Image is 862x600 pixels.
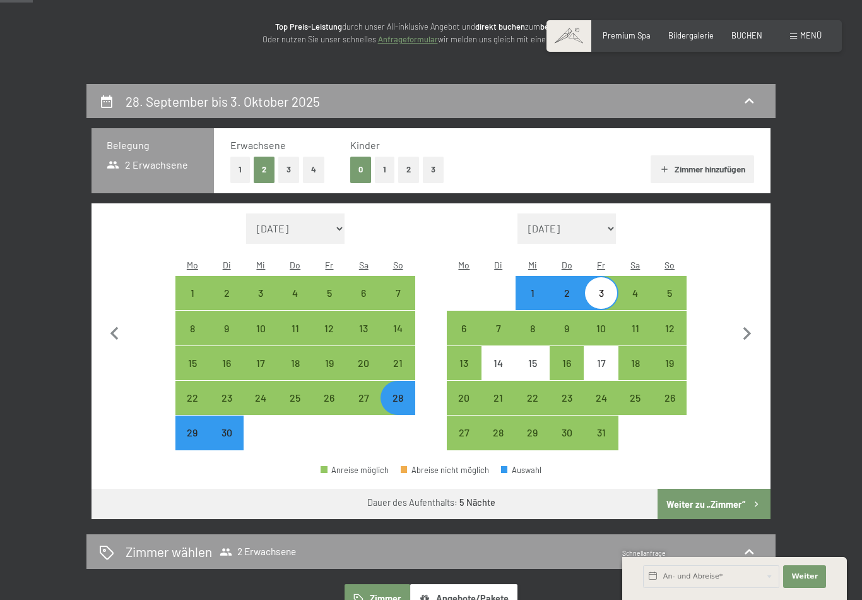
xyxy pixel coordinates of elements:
div: Anreise möglich [516,276,550,310]
div: Fri Sep 05 2025 [312,276,346,310]
div: 11 [620,323,651,355]
button: 3 [278,157,299,183]
abbr: Donnerstag [290,260,300,270]
div: 5 [314,288,345,320]
div: Anreise nicht möglich [481,346,516,380]
div: 20 [448,393,480,424]
div: Anreise möglich [550,381,584,415]
div: Anreise möglich [481,381,516,415]
div: Anreise möglich [312,311,346,345]
abbr: Montag [458,260,469,270]
div: Mon Sep 22 2025 [175,381,210,415]
div: Anreise möglich [321,466,389,474]
div: Tue Sep 02 2025 [210,276,244,310]
h2: Zimmer wählen [126,543,212,561]
div: 1 [517,288,548,320]
strong: besten Preis [540,21,585,32]
div: Anreise möglich [618,311,652,345]
div: Thu Oct 30 2025 [550,416,584,450]
b: 5 Nächte [459,497,495,508]
div: 10 [585,323,617,355]
div: 17 [585,358,617,390]
span: Weiter [791,572,818,582]
div: Anreise möglich [381,311,415,345]
div: Anreise möglich [346,311,381,345]
div: 31 [585,428,617,459]
div: Mon Oct 20 2025 [447,381,481,415]
div: 23 [551,393,582,424]
div: 8 [177,323,208,355]
div: Fri Sep 12 2025 [312,311,346,345]
h3: Belegung [107,138,199,152]
div: Anreise möglich [312,381,346,415]
div: Sun Sep 28 2025 [381,381,415,415]
span: 2 Erwachsene [107,158,188,172]
div: 22 [517,393,548,424]
div: Sun Oct 26 2025 [652,381,687,415]
span: Erwachsene [230,139,286,151]
div: Anreise möglich [481,416,516,450]
div: 2 [551,288,582,320]
button: Zimmer hinzufügen [651,155,753,183]
div: 27 [348,393,379,424]
div: Auswahl [501,466,541,474]
div: Sun Oct 19 2025 [652,346,687,380]
button: Vorheriger Monat [102,213,128,451]
div: Anreise möglich [652,381,687,415]
div: 7 [483,323,514,355]
div: Thu Sep 25 2025 [278,381,312,415]
div: Tue Oct 28 2025 [481,416,516,450]
div: 6 [448,323,480,355]
div: 18 [280,358,311,390]
div: 13 [448,358,480,390]
strong: direkt buchen [475,21,525,32]
div: 30 [551,428,582,459]
abbr: Donnerstag [562,260,572,270]
div: Fri Sep 26 2025 [312,381,346,415]
div: Anreise nicht möglich [584,346,618,380]
span: Bildergalerie [668,30,714,40]
div: Anreise möglich [346,346,381,380]
div: Tue Oct 07 2025 [481,311,516,345]
div: Thu Oct 09 2025 [550,311,584,345]
div: Anreise möglich [210,276,244,310]
div: 29 [517,428,548,459]
div: 15 [177,358,208,390]
div: Dauer des Aufenthalts: [367,496,495,509]
div: Anreise möglich [244,311,278,345]
div: Anreise möglich [312,276,346,310]
button: 1 [230,157,250,183]
div: 21 [483,393,514,424]
div: Anreise möglich [210,381,244,415]
div: Anreise möglich [516,381,550,415]
div: Anreise möglich [584,381,618,415]
div: Anreise möglich [278,346,312,380]
div: Anreise möglich [550,416,584,450]
div: Fri Oct 03 2025 [584,276,618,310]
abbr: Sonntag [664,260,675,270]
div: Sat Oct 18 2025 [618,346,652,380]
div: 18 [620,358,651,390]
div: Sat Sep 20 2025 [346,346,381,380]
div: Anreise möglich [652,346,687,380]
div: Anreise möglich [584,311,618,345]
div: Anreise möglich [175,276,210,310]
h2: 28. September bis 3. Oktober 2025 [126,93,320,109]
div: Tue Oct 14 2025 [481,346,516,380]
div: Thu Oct 02 2025 [550,276,584,310]
abbr: Samstag [359,260,369,270]
div: Tue Sep 16 2025 [210,346,244,380]
div: 26 [314,393,345,424]
div: Mon Sep 29 2025 [175,416,210,450]
div: Anreise möglich [381,276,415,310]
div: 7 [382,288,413,320]
div: 16 [211,358,242,390]
p: durch unser All-inklusive Angebot und zum ! Oder nutzen Sie unser schnelles wir melden uns gleich... [179,20,683,46]
div: Sat Oct 25 2025 [618,381,652,415]
div: Anreise möglich [278,381,312,415]
div: 11 [280,323,311,355]
div: 20 [348,358,379,390]
div: 19 [654,358,685,390]
strong: Top Preis-Leistung [275,21,342,32]
div: Wed Sep 24 2025 [244,381,278,415]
